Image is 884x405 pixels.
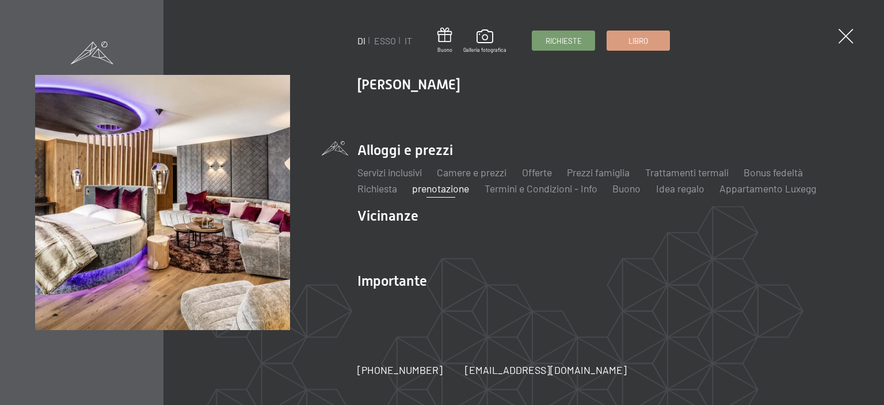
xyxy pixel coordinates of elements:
[357,166,422,179] a: Servizi inclusivi
[357,182,397,195] a: Richiesta
[437,47,452,53] font: Buono
[485,182,597,195] a: Termini e Condizioni - Info
[357,363,443,377] a: [PHONE_NUMBER]
[374,35,396,46] a: ESSO
[628,36,648,46] font: Libro
[719,182,816,195] a: Appartamento Luxegg
[463,29,506,54] a: Galleria fotografica
[546,36,582,46] font: Richieste
[357,364,443,376] font: [PHONE_NUMBER]
[437,166,506,179] a: Camere e prezzi
[532,31,595,50] a: Richieste
[607,31,669,50] a: Libro
[656,182,704,195] a: Idea regalo
[437,28,452,54] a: Buono
[412,182,469,195] a: prenotazione
[645,166,729,179] a: Trattamenti termali
[465,363,627,377] a: [EMAIL_ADDRESS][DOMAIN_NAME]
[567,166,630,179] a: Prezzi famiglia
[463,47,506,53] font: Galleria fotografica
[465,364,627,376] font: [EMAIL_ADDRESS][DOMAIN_NAME]
[405,35,412,46] a: IT
[522,166,552,179] a: Offerte
[744,166,803,179] a: Bonus fedeltà
[612,182,641,195] a: Buono
[357,35,365,46] a: DI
